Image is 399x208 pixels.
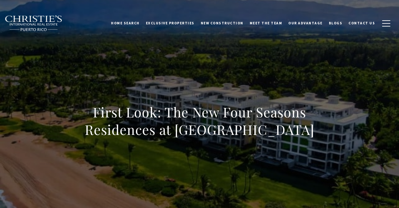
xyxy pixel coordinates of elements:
[5,15,63,32] img: Christie's International Real Estate black text logo
[329,21,343,25] span: Blogs
[146,21,195,25] span: Exclusive Properties
[247,15,286,31] a: Meet the Team
[108,15,143,31] a: Home Search
[143,15,198,31] a: Exclusive Properties
[62,103,337,138] h1: First Look: The New Four Seasons Residences at [GEOGRAPHIC_DATA]
[349,21,375,25] span: Contact Us
[326,15,346,31] a: Blogs
[201,21,243,25] span: New Construction
[288,21,323,25] span: Our Advantage
[285,15,326,31] a: Our Advantage
[198,15,247,31] a: New Construction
